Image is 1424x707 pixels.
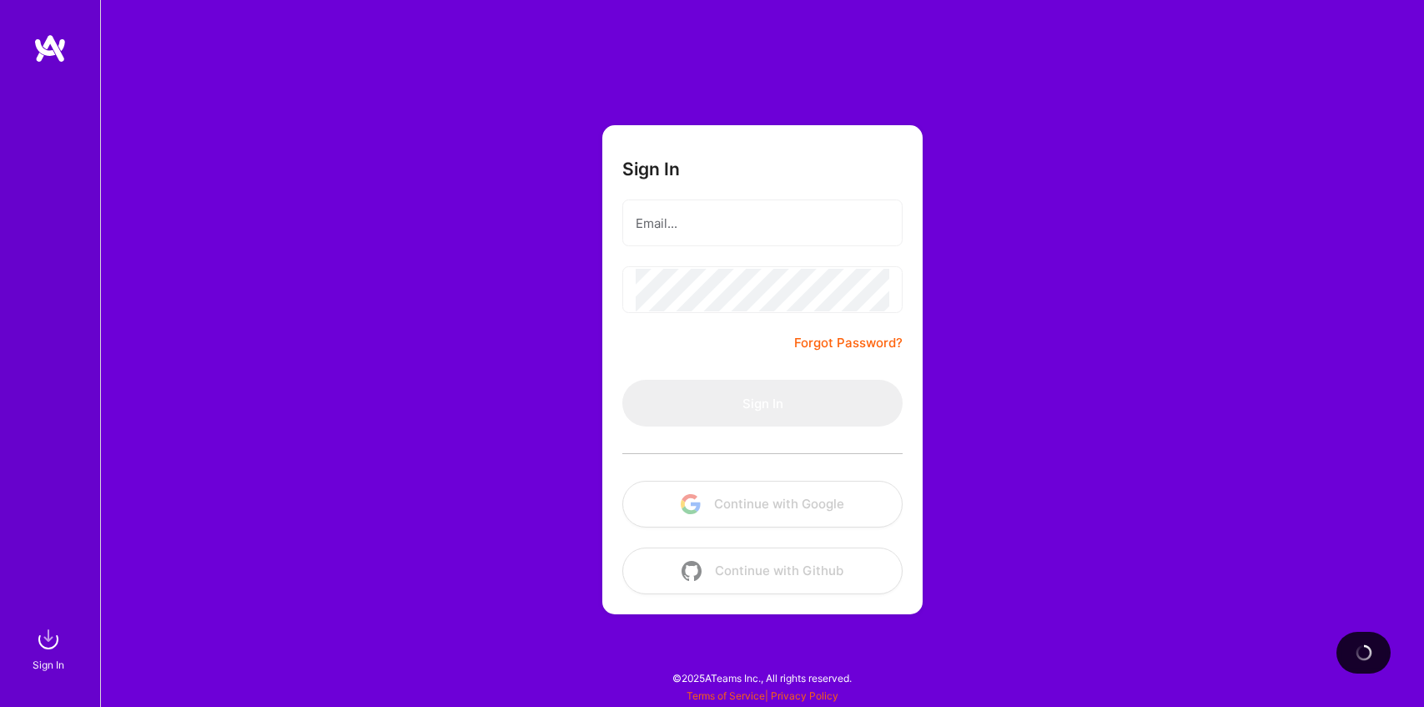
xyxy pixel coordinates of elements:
[1355,644,1373,662] img: loading
[32,623,65,656] img: sign in
[687,689,838,702] span: |
[622,548,903,594] button: Continue with Github
[771,689,838,702] a: Privacy Policy
[100,657,1424,699] div: © 2025 ATeams Inc., All rights reserved.
[35,623,65,674] a: sign inSign In
[636,202,889,245] input: Email...
[682,561,702,581] img: icon
[794,333,903,353] a: Forgot Password?
[622,159,680,179] h3: Sign In
[622,380,903,427] button: Sign In
[33,33,67,63] img: logo
[681,494,701,514] img: icon
[33,656,64,674] div: Sign In
[622,481,903,528] button: Continue with Google
[687,689,765,702] a: Terms of Service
